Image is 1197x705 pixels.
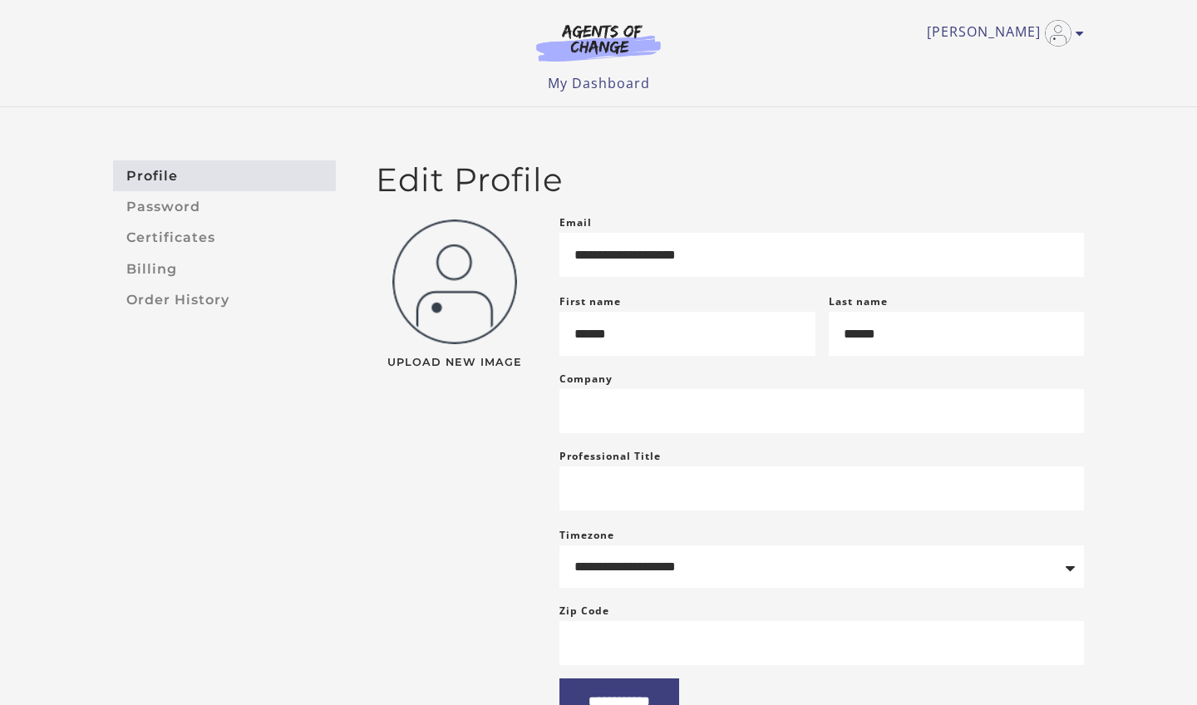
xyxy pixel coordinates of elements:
label: Zip Code [559,601,609,621]
a: My Dashboard [548,74,650,92]
label: Timezone [559,528,614,542]
label: Company [559,369,613,389]
label: First name [559,294,621,308]
h2: Edit Profile [376,160,1084,200]
a: Password [113,191,336,222]
label: Email [559,213,592,233]
span: Upload New Image [376,357,533,368]
a: Certificates [113,223,336,254]
a: Order History [113,284,336,315]
label: Last name [829,294,888,308]
a: Billing [113,254,336,284]
img: Agents of Change Logo [519,23,678,62]
a: Toggle menu [927,20,1076,47]
a: Profile [113,160,336,191]
label: Professional Title [559,446,661,466]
